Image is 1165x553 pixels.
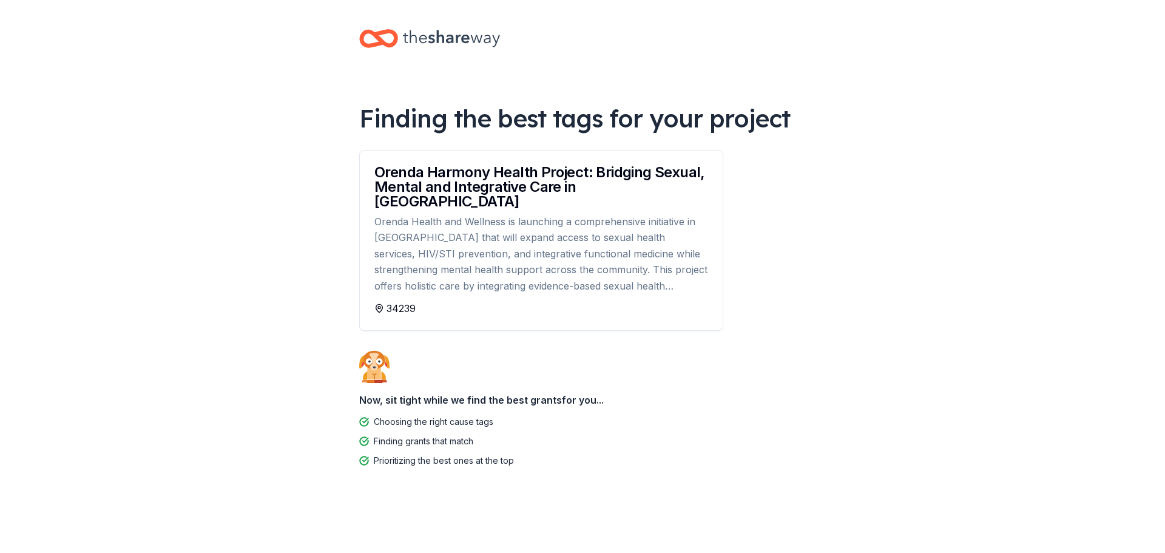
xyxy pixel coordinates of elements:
[359,350,390,383] img: Dog waiting patiently
[374,214,708,294] div: Orenda Health and Wellness is launching a comprehensive initiative in [GEOGRAPHIC_DATA] that will...
[374,434,473,449] div: Finding grants that match
[374,415,493,429] div: Choosing the right cause tags
[374,301,708,316] div: 34239
[374,453,514,468] div: Prioritizing the best ones at the top
[359,101,806,135] div: Finding the best tags for your project
[374,165,708,209] div: Orenda Harmony Health Project: Bridging Sexual, Mental and Integrative Care in [GEOGRAPHIC_DATA]
[359,388,806,412] div: Now, sit tight while we find the best grants for you...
